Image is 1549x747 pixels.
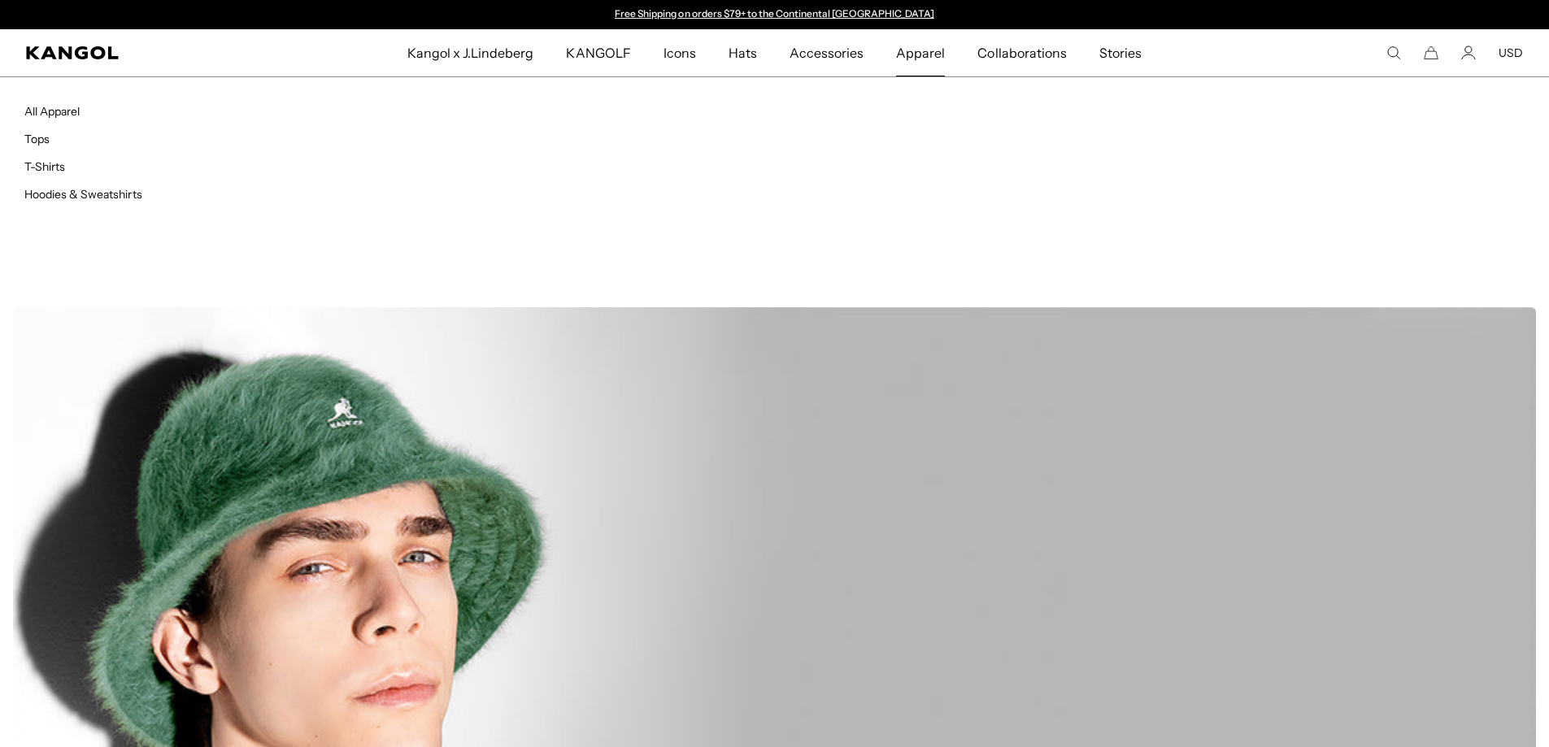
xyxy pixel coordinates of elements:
span: Accessories [790,29,864,76]
a: All Apparel [24,104,80,119]
span: KANGOLF [566,29,630,76]
a: KANGOLF [550,29,646,76]
div: 1 of 2 [607,8,942,21]
a: Stories [1083,29,1158,76]
a: Hoodies & Sweatshirts [24,187,142,202]
a: Accessories [773,29,880,76]
span: Icons [664,29,696,76]
a: Icons [647,29,712,76]
button: Cart [1424,46,1438,60]
summary: Search here [1386,46,1401,60]
a: Free Shipping on orders $79+ to the Continental [GEOGRAPHIC_DATA] [615,7,934,20]
a: Hats [712,29,773,76]
span: Stories [1099,29,1142,76]
span: Collaborations [977,29,1066,76]
a: Kangol x J.Lindeberg [391,29,550,76]
a: Apparel [880,29,961,76]
a: Account [1461,46,1476,60]
a: Kangol [26,46,269,59]
div: Announcement [607,8,942,21]
a: Tops [24,132,50,146]
button: USD [1499,46,1523,60]
span: Hats [729,29,757,76]
a: Collaborations [961,29,1082,76]
span: Apparel [896,29,945,76]
slideshow-component: Announcement bar [607,8,942,21]
span: Kangol x J.Lindeberg [407,29,534,76]
a: T-Shirts [24,159,65,174]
